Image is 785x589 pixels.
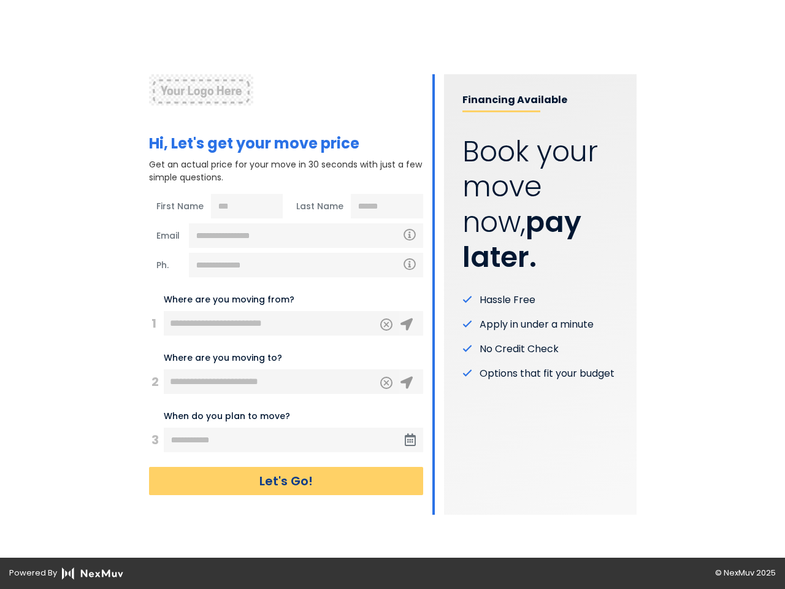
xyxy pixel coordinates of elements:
label: When do you plan to move? [164,410,290,423]
span: Last Name [289,194,351,218]
input: 456 Elm St, City, ST ZIP [164,369,399,394]
p: Get an actual price for your move in 30 seconds with just a few simple questions. [149,158,423,184]
button: Clear [380,377,392,389]
span: Apply in under a minute [480,317,594,332]
span: Hassle Free [480,293,535,307]
span: Ph. [149,253,189,277]
span: Options that fit your budget [480,366,615,381]
button: Clear [380,318,392,331]
a: Check Move Status [239,500,332,514]
label: Where are you moving from? [164,293,294,306]
div: © NexMuv 2025 [392,567,785,580]
label: Where are you moving to? [164,352,282,364]
button: Let's Go! [149,467,423,495]
h1: Hi, Let's get your move price [149,135,423,153]
span: Email [149,223,189,248]
strong: pay later. [462,202,581,277]
input: 123 Main St, City, ST ZIP [164,311,399,336]
p: Financing Available [462,93,618,112]
a: +1 [407,83,423,96]
p: Book your move now, [462,134,618,275]
span: No Credit Check [480,342,559,356]
span: First Name [149,194,211,218]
